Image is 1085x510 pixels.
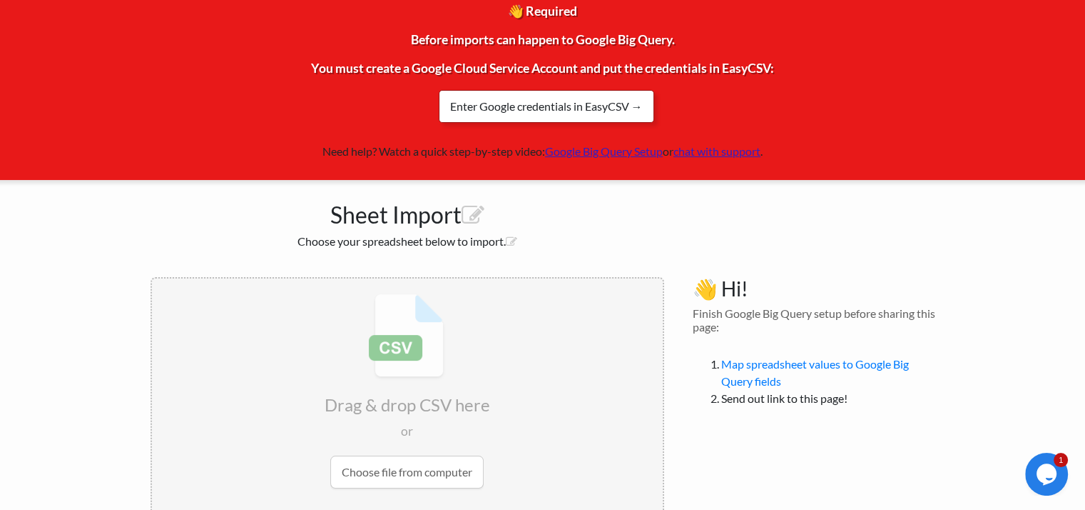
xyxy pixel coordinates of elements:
iframe: chat widget [1025,453,1071,496]
a: Enter Google credentials in EasyCSV → [439,90,654,123]
h3: 👋 Hi! [693,277,935,301]
a: chat with support [673,144,760,158]
h4: Finish Google Big Query setup before sharing this page: [693,306,935,334]
span: 👋 Required Before imports can happen to Google Big Query. You must create a Google Cloud Service ... [311,4,774,109]
h2: Choose your spreadsheet below to import. [151,234,664,248]
li: Send out link to this page! [721,390,935,407]
h1: Sheet Import [151,194,664,229]
p: Need help? Watch a quick step-by-step video: or . [4,123,1081,166]
a: Map spreadsheet values to Google Big Query fields [721,357,909,388]
a: Google Big Query Setup [545,144,663,158]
